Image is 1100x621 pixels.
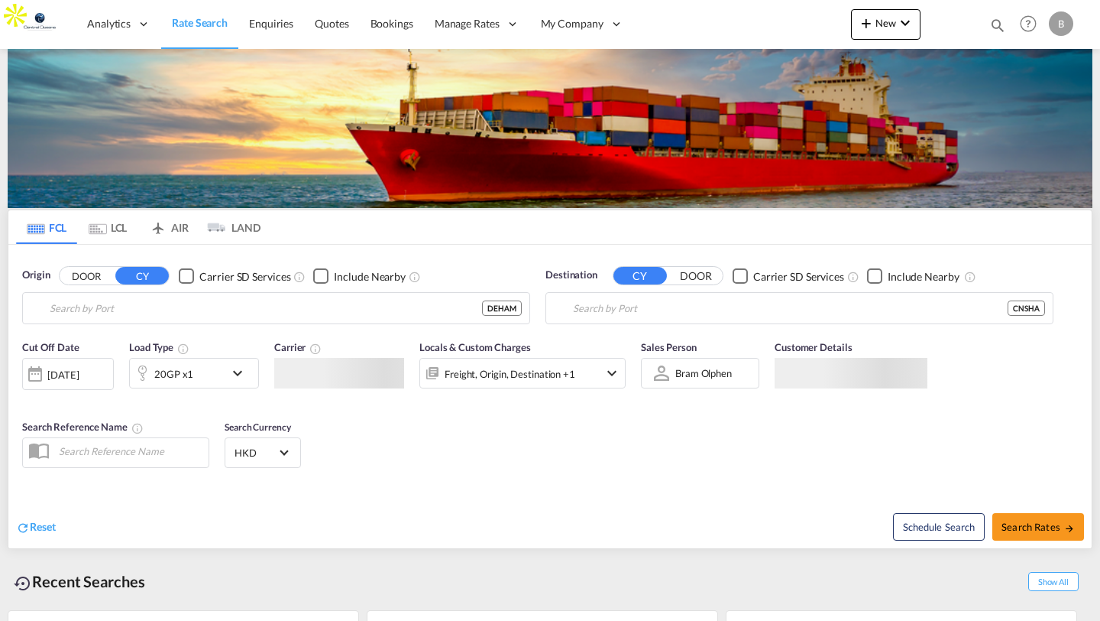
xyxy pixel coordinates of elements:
[225,421,291,433] span: Search Currency
[233,441,293,463] md-select: Select Currency: $ HKDHong Kong Dollar
[669,268,723,285] button: DOOR
[1001,521,1075,533] span: Search Rates
[775,341,852,353] span: Customer Details
[992,513,1084,541] button: Search Ratesicon-arrow-right
[867,268,959,284] md-checkbox: Checkbox No Ink
[179,268,290,284] md-checkbox: Checkbox No Ink
[847,271,859,283] md-icon: Unchecked: Search for CY (Container Yard) services for all selected carriers.Checked : Search for...
[199,210,260,244] md-tab-item: LAND
[419,358,626,389] div: Freight Origin Destination Factory Stuffingicon-chevron-down
[199,269,290,284] div: Carrier SD Services
[22,421,144,433] span: Search Reference Name
[22,268,50,283] span: Origin
[613,267,667,284] button: CY
[1008,301,1045,316] div: CNSHA
[733,268,844,284] md-checkbox: Checkbox No Ink
[482,301,522,316] div: DEHAM
[893,513,985,541] button: Note: By default Schedule search will only considerorigin ports, destination ports and cut off da...
[964,271,976,283] md-icon: Unchecked: Ignores neighbouring ports when fetching rates.Checked : Includes neighbouring ports w...
[47,368,79,382] div: [DATE]
[51,440,209,463] input: Search Reference Name
[235,446,277,460] span: HKD
[603,364,621,382] md-icon: icon-chevron-down
[23,293,529,324] md-input-container: Hamburg, DEHAM
[545,268,597,283] span: Destination
[149,219,167,230] md-icon: icon-airplane
[60,268,113,285] button: DOOR
[419,341,531,353] span: Locals & Custom Charges
[409,271,421,283] md-icon: Unchecked: Ignores neighbouring ports when fetching rates.Checked : Includes neighbouring ports w...
[445,363,575,385] div: Freight Origin Destination Factory Stuffing
[228,364,254,382] md-icon: icon-chevron-down
[30,520,56,533] span: Reset
[129,358,259,389] div: 20GP x1icon-chevron-down
[77,210,138,244] md-tab-item: LCL
[674,362,733,384] md-select: Sales Person: Bram Olphen
[138,210,199,244] md-tab-item: AIR
[274,341,322,353] span: Carrier
[16,210,77,244] md-tab-item: FCL
[22,341,79,353] span: Cut Off Date
[293,271,306,283] md-icon: Unchecked: Search for CY (Container Yard) services for all selected carriers.Checked : Search for...
[309,343,322,355] md-icon: The selected Trucker/Carrierwill be displayed in the rate results If the rates are from another f...
[313,268,406,284] md-checkbox: Checkbox No Ink
[16,521,30,535] md-icon: icon-refresh
[154,363,193,385] div: 20GP x1
[129,341,189,353] span: Load Type
[16,519,56,536] div: icon-refreshReset
[177,343,189,355] md-icon: icon-information-outline
[131,422,144,434] md-icon: Your search will be saved by the below given name
[8,245,1092,548] div: Origin DOOR CY Checkbox No InkUnchecked: Search for CY (Container Yard) services for all selected...
[50,297,482,320] input: Search by Port
[641,341,697,353] span: Sales Person
[115,267,169,284] button: CY
[1064,523,1075,534] md-icon: icon-arrow-right
[334,269,406,284] div: Include Nearby
[888,269,959,284] div: Include Nearby
[1028,572,1079,591] span: Show All
[753,269,844,284] div: Carrier SD Services
[8,564,151,599] div: Recent Searches
[16,210,260,244] md-pagination-wrapper: Use the left and right arrow keys to navigate between tabs
[675,367,732,379] div: Bram Olphen
[573,297,1008,320] input: Search by Port
[22,389,34,409] md-datepicker: Select
[8,49,1092,208] img: LCL+%26+FCL+BACKGROUND.png
[22,358,114,390] div: [DATE]
[546,293,1053,324] md-input-container: Shanghai, CNSHA
[14,574,32,593] md-icon: icon-backup-restore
